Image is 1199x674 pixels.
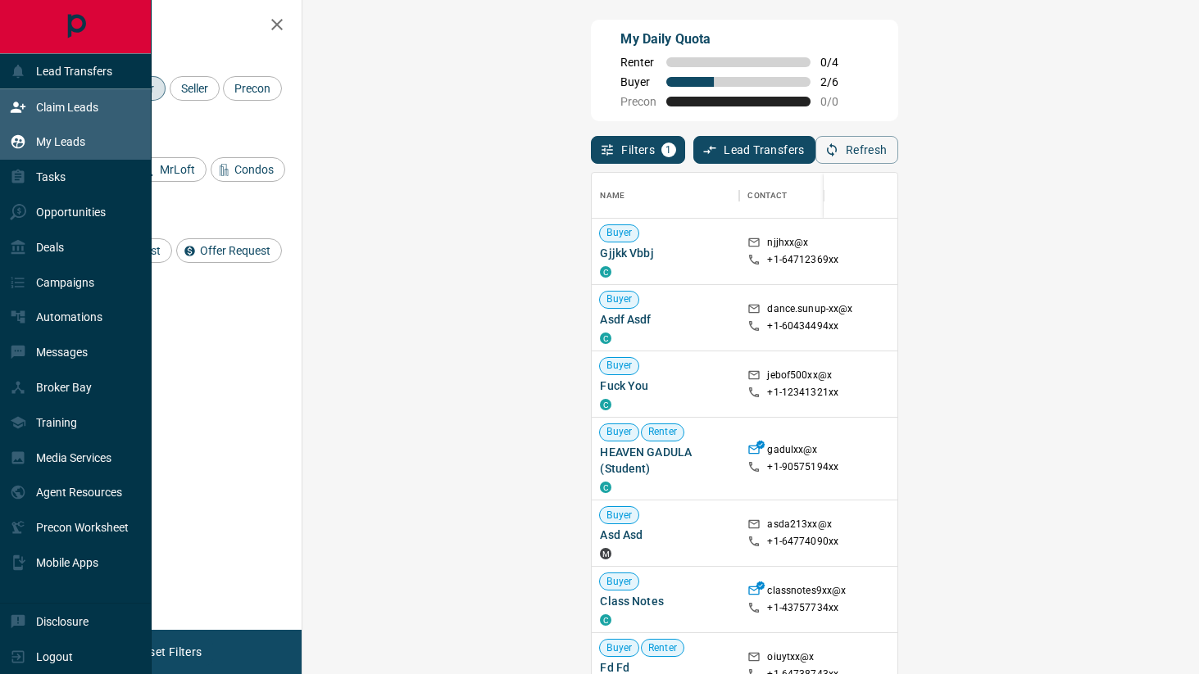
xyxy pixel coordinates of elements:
[125,638,212,666] button: Reset Filters
[600,399,611,410] div: condos.ca
[620,95,656,108] span: Precon
[767,460,838,474] p: +1- 90575194xx
[820,56,856,69] span: 0 / 4
[663,144,674,156] span: 1
[154,163,201,176] span: MrLoft
[600,593,731,609] span: Class Notes
[767,369,832,386] p: jebof500xx@x
[693,136,815,164] button: Lead Transfers
[600,173,624,219] div: Name
[620,29,856,49] p: My Daily Quota
[767,443,817,460] p: gadulxx@x
[739,173,870,219] div: Contact
[194,244,276,257] span: Offer Request
[600,266,611,278] div: condos.ca
[176,238,282,263] div: Offer Request
[767,518,831,535] p: asda213xx@x
[642,425,684,439] span: Renter
[815,136,898,164] button: Refresh
[620,56,656,69] span: Renter
[767,601,838,615] p: +1- 43757734xx
[600,332,611,344] div: condos.ca
[600,614,611,626] div: condos.ca
[600,548,611,559] div: mrloft.ca
[820,95,856,108] span: 0 / 0
[600,641,638,655] span: Buyer
[600,444,731,477] span: HEAVEN GADULA (Student)
[592,173,739,219] div: Name
[600,245,731,261] span: Gjjkk Vbbj
[170,76,220,101] div: Seller
[767,253,838,267] p: +1- 64712369xx
[767,236,808,253] p: njjhxx@x
[600,482,611,493] div: condos.ca
[52,16,285,36] h2: Filters
[136,157,207,182] div: MrLoft
[620,75,656,88] span: Buyer
[600,359,638,373] span: Buyer
[229,82,276,95] span: Precon
[175,82,214,95] span: Seller
[600,226,638,240] span: Buyer
[600,527,731,543] span: Asd Asd
[600,292,638,306] span: Buyer
[642,641,684,655] span: Renter
[767,584,846,601] p: classnotes9xx@x
[747,173,787,219] div: Contact
[767,535,838,549] p: +1- 64774090xx
[767,386,838,400] p: +1- 12341321xx
[600,378,731,394] span: Fuck You
[767,650,814,667] p: oiuytxx@x
[767,319,838,333] p: +1- 60434494xx
[600,425,638,439] span: Buyer
[600,311,731,328] span: Asdf Asdf
[211,157,285,182] div: Condos
[591,136,685,164] button: Filters1
[767,302,852,319] p: dance.sunup-xx@x
[229,163,279,176] span: Condos
[820,75,856,88] span: 2 / 6
[223,76,282,101] div: Precon
[600,509,638,522] span: Buyer
[600,575,638,589] span: Buyer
